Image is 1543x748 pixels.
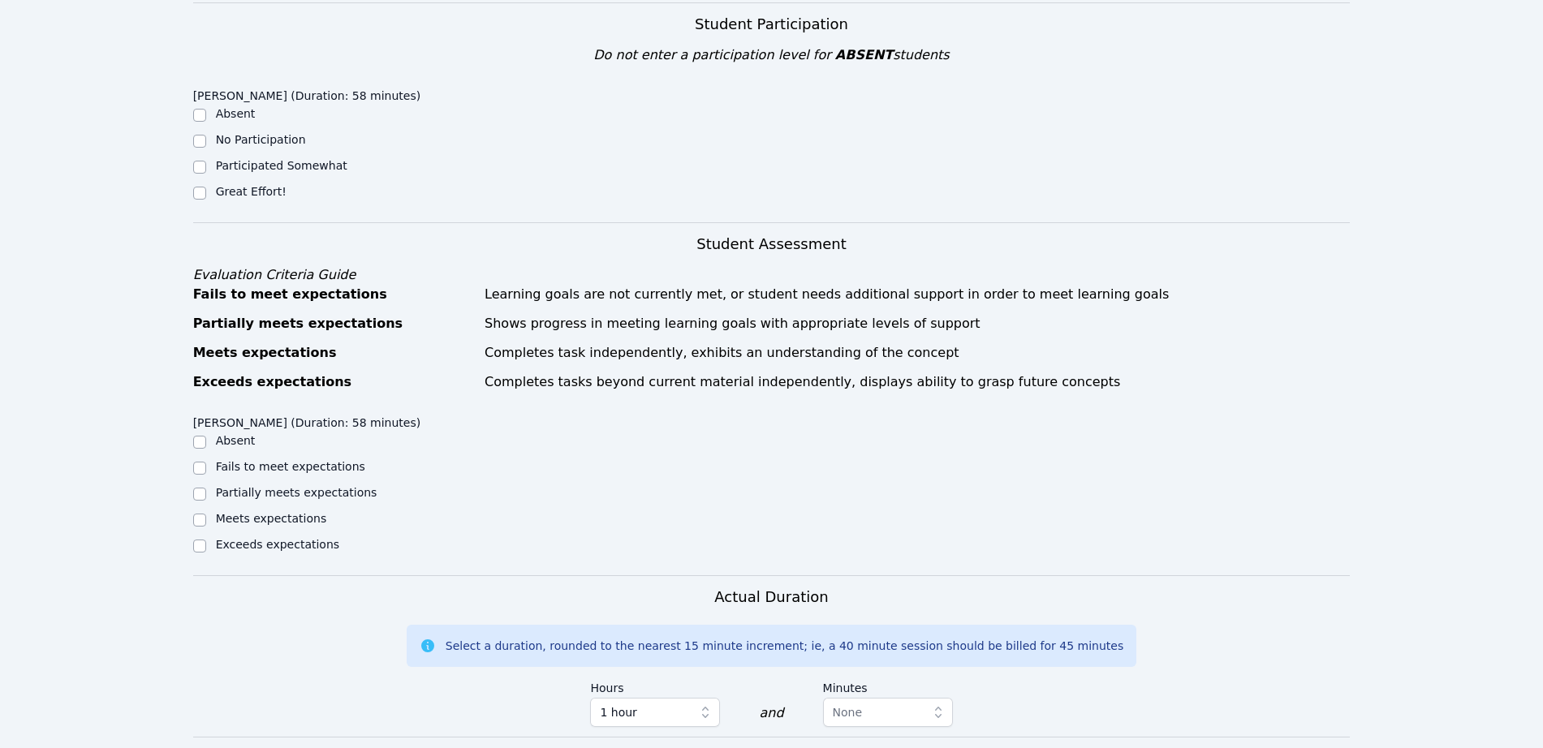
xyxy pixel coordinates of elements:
label: Partially meets expectations [216,486,377,499]
button: 1 hour [590,698,720,727]
div: Select a duration, rounded to the nearest 15 minute increment; ie, a 40 minute session should be ... [446,638,1123,654]
label: Participated Somewhat [216,159,347,172]
div: Partially meets expectations [193,314,475,333]
label: Absent [216,107,256,120]
legend: [PERSON_NAME] (Duration: 58 minutes) [193,408,421,432]
label: Great Effort! [216,185,287,198]
h3: Student Participation [193,13,1351,36]
label: Exceeds expectations [216,538,339,551]
label: Meets expectations [216,512,327,525]
button: None [823,698,953,727]
label: Minutes [823,673,953,698]
span: None [833,706,863,719]
div: Completes tasks beyond current material independently, displays ability to grasp future concepts [485,372,1350,392]
label: Fails to meet expectations [216,460,365,473]
div: Meets expectations [193,343,475,363]
span: ABSENT [835,47,893,62]
div: Evaluation Criteria Guide [193,265,1351,285]
div: Learning goals are not currently met, or student needs additional support in order to meet learni... [485,285,1350,304]
div: Exceeds expectations [193,372,475,392]
div: and [759,703,783,723]
div: Completes task independently, exhibits an understanding of the concept [485,343,1350,363]
span: 1 hour [600,703,636,722]
div: Fails to meet expectations [193,285,475,304]
h3: Actual Duration [714,586,828,608]
label: Hours [590,673,720,698]
div: Do not enter a participation level for students [193,45,1351,65]
label: Absent [216,434,256,447]
legend: [PERSON_NAME] (Duration: 58 minutes) [193,81,421,105]
h3: Student Assessment [193,233,1351,256]
label: No Participation [216,133,306,146]
div: Shows progress in meeting learning goals with appropriate levels of support [485,314,1350,333]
